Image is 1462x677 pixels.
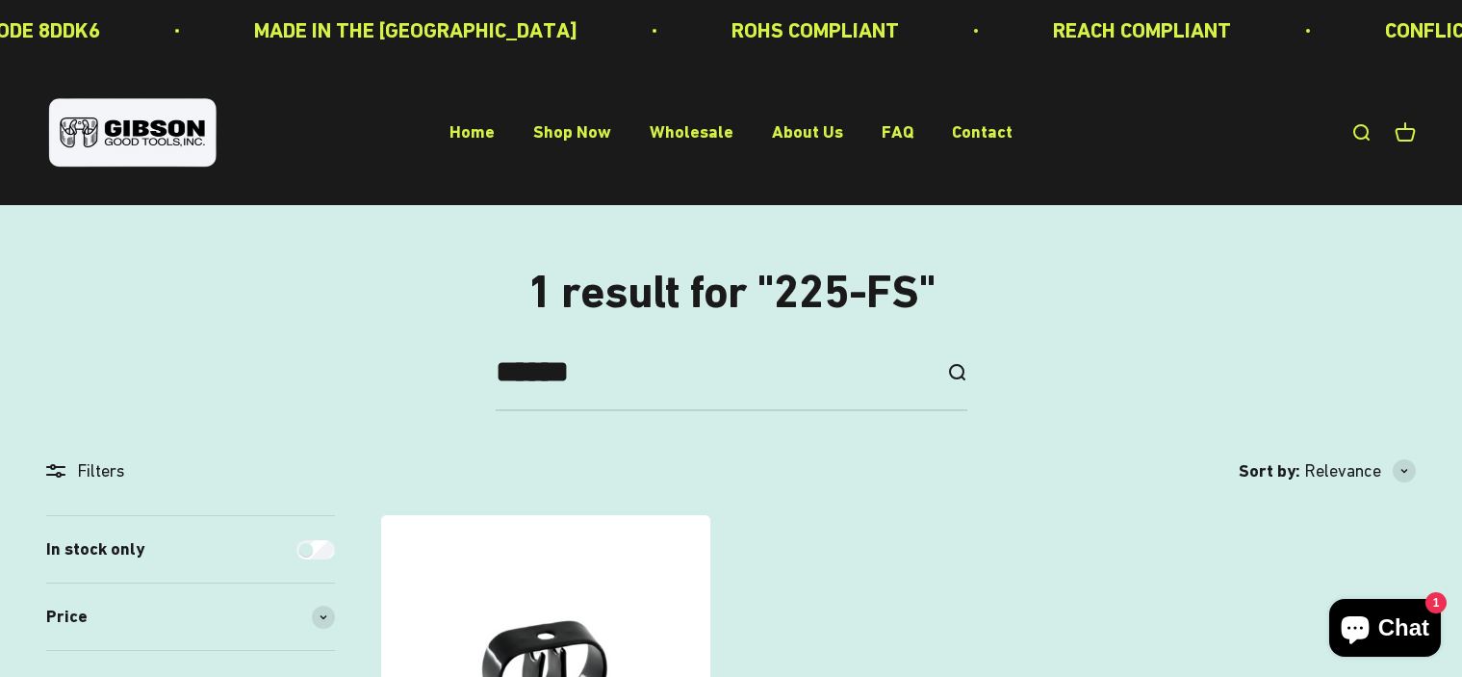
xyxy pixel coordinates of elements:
[46,267,1416,318] h1: 1 result for "225-FS"
[496,348,931,397] input: Search
[1239,457,1300,485] span: Sort by:
[46,457,335,485] div: Filters
[1053,13,1231,47] p: REACH COMPLIANT
[952,122,1013,143] a: Contact
[772,122,843,143] a: About Us
[882,122,913,143] a: FAQ
[449,122,495,143] a: Home
[254,13,577,47] p: MADE IN THE [GEOGRAPHIC_DATA]
[650,122,733,143] a: Wholesale
[1323,599,1447,662] inbox-online-store-chat: Shopify online store chat
[46,584,335,650] summary: Price
[1304,457,1416,485] button: Relevance
[731,13,899,47] p: ROHS COMPLIANT
[46,603,88,631] span: Price
[1304,457,1381,485] span: Relevance
[46,535,144,563] label: In stock only
[533,122,611,143] a: Shop Now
